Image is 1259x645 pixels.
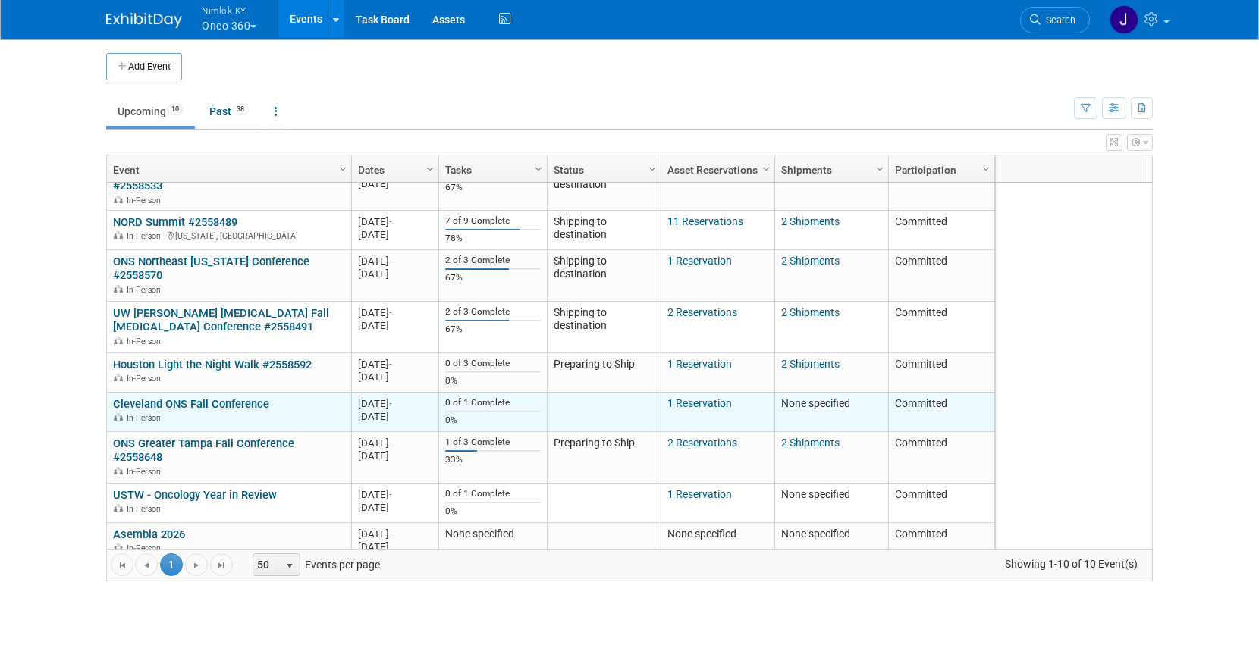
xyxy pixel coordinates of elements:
[646,163,658,175] span: Column Settings
[127,374,165,384] span: In-Person
[781,437,840,449] a: 2 Shipments
[445,215,540,227] div: 7 of 9 Complete
[667,157,765,183] a: Asset Reservations
[127,543,165,553] span: In-Person
[888,211,994,250] td: Committed
[337,163,349,175] span: Column Settings
[358,319,432,332] div: [DATE]
[667,255,732,267] a: 1 Reservation
[358,268,432,280] div: [DATE]
[127,337,165,346] span: In-Person
[547,302,661,353] td: Shipping to destination
[760,163,772,175] span: Column Settings
[253,554,279,575] span: 50
[445,324,540,335] div: 67%
[888,302,994,353] td: Committed
[389,216,392,227] span: -
[113,229,344,242] div: [US_STATE], [GEOGRAPHIC_DATA]
[111,553,133,576] a: Go to the first page
[781,306,840,318] a: 2 Shipments
[202,2,256,18] span: Nimlok KY
[667,488,732,500] a: 1 Reservation
[554,157,651,183] a: Status
[358,157,429,183] a: Dates
[445,358,540,369] div: 0 of 3 Complete
[445,437,540,448] div: 1 of 3 Complete
[358,501,432,514] div: [DATE]
[113,255,309,283] a: ONS Northeast [US_STATE] Conference #2558570
[991,553,1152,575] span: Showing 1-10 of 10 Event(s)
[114,285,123,293] img: In-Person Event
[888,484,994,523] td: Committed
[1020,7,1090,33] a: Search
[210,553,233,576] a: Go to the last page
[547,211,661,250] td: Shipping to destination
[160,553,183,576] span: 1
[113,358,312,371] a: Houston Light the Night Walk #2558592
[113,528,185,541] a: Asembia 2026
[667,397,732,409] a: 1 Reservation
[978,157,995,180] a: Column Settings
[106,13,182,28] img: ExhibitDay
[781,157,878,183] a: Shipments
[113,488,277,502] a: USTW - Oncology Year in Review
[389,307,392,318] span: -
[106,97,195,126] a: Upcoming10
[424,163,436,175] span: Column Settings
[358,358,432,371] div: [DATE]
[358,255,432,268] div: [DATE]
[888,523,994,560] td: Committed
[532,163,545,175] span: Column Settings
[445,182,540,193] div: 67%
[335,157,352,180] a: Column Settings
[445,233,540,244] div: 78%
[358,528,432,540] div: [DATE]
[190,559,203,571] span: Go to the next page
[547,160,661,211] td: Shipping to destination
[389,359,392,370] span: -
[888,160,994,211] td: Committed
[113,437,294,465] a: ONS Greater Tampa Fall Conference #2558648
[284,560,296,572] span: select
[358,410,432,423] div: [DATE]
[114,504,123,512] img: In-Person Event
[645,157,661,180] a: Column Settings
[358,306,432,319] div: [DATE]
[980,163,992,175] span: Column Settings
[198,97,260,126] a: Past38
[113,397,269,411] a: Cleveland ONS Fall Conference
[106,53,182,80] button: Add Event
[445,397,540,409] div: 0 of 1 Complete
[888,250,994,302] td: Committed
[358,215,432,228] div: [DATE]
[872,157,889,180] a: Column Settings
[127,231,165,241] span: In-Person
[358,449,432,462] div: [DATE]
[445,506,540,517] div: 0%
[888,432,994,484] td: Committed
[895,157,984,183] a: Participation
[389,398,392,409] span: -
[389,437,392,449] span: -
[358,540,432,553] div: [DATE]
[874,163,886,175] span: Column Settings
[667,306,737,318] a: 2 Reservations
[531,157,548,180] a: Column Settings
[358,397,432,410] div: [DATE]
[140,559,152,571] span: Go to the previous page
[445,454,540,465] div: 33%
[135,553,158,576] a: Go to the previous page
[781,528,850,540] span: None specified
[389,528,392,540] span: -
[215,559,228,571] span: Go to the last page
[667,215,743,227] a: 11 Reservations
[358,228,432,241] div: [DATE]
[667,437,737,449] a: 2 Reservations
[358,437,432,449] div: [DATE]
[445,415,540,426] div: 0%
[167,104,184,115] span: 10
[547,353,661,393] td: Preparing to Ship
[114,413,123,421] img: In-Person Event
[389,255,392,267] span: -
[114,337,123,344] img: In-Person Event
